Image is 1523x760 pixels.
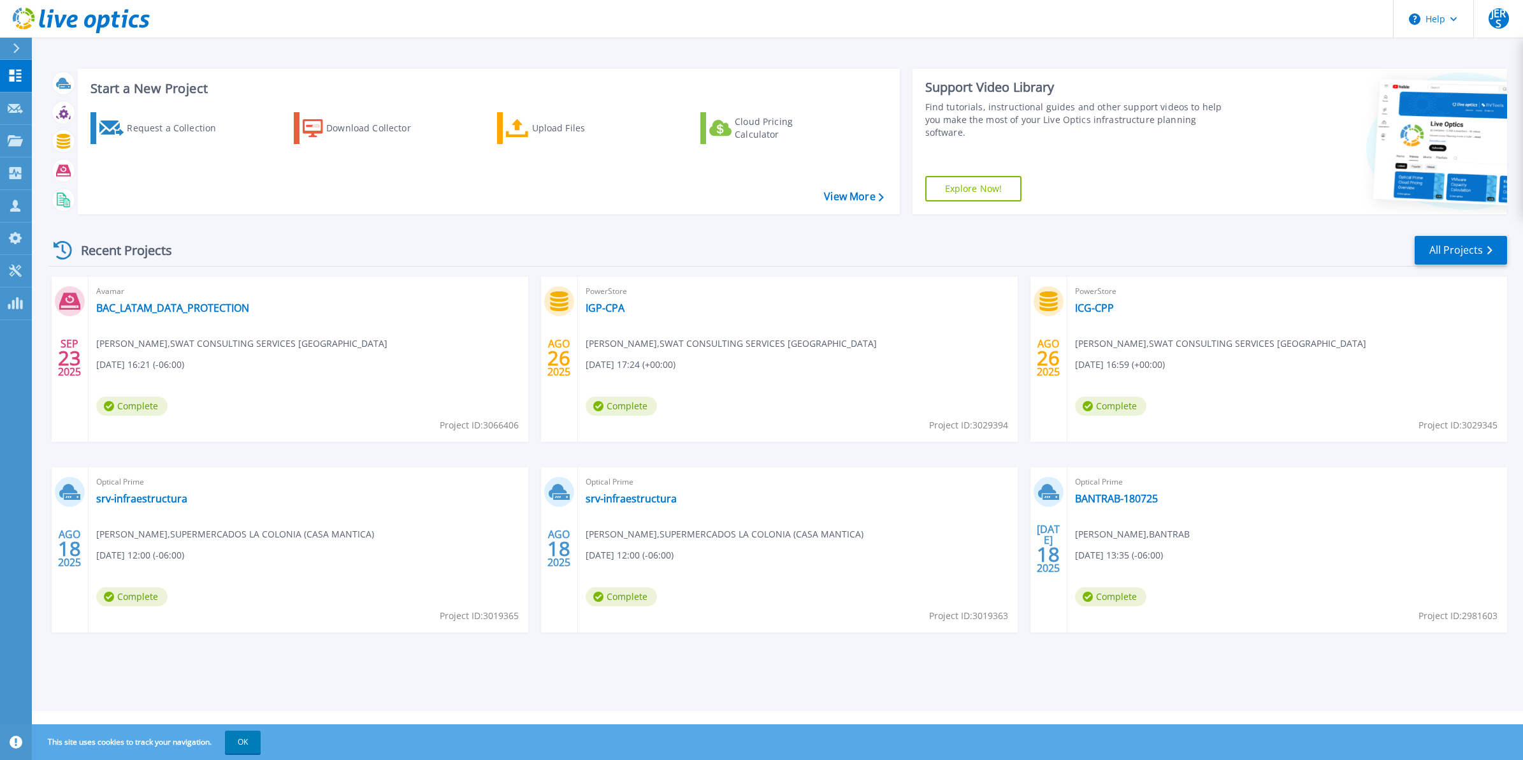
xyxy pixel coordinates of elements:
a: srv-infraestructura [586,492,677,505]
div: AGO 2025 [547,335,571,381]
div: AGO 2025 [1036,335,1060,381]
div: [DATE] 2025 [1036,525,1060,572]
a: All Projects [1415,236,1507,265]
span: 23 [58,353,81,363]
span: Complete [1075,397,1146,416]
span: Avamar [96,284,521,298]
span: [PERSON_NAME] , SWAT CONSULTING SERVICES [GEOGRAPHIC_DATA] [96,337,387,351]
div: Cloud Pricing Calculator [735,115,837,141]
a: Cloud Pricing Calculator [700,112,842,144]
a: Request a Collection [90,112,233,144]
a: Explore Now! [925,176,1022,201]
span: Project ID: 2981603 [1418,609,1498,623]
span: Project ID: 3029345 [1418,418,1498,432]
h3: Start a New Project [90,82,883,96]
span: [PERSON_NAME] , SUPERMERCADOS LA COLONIA (CASA MANTICA) [96,527,374,541]
span: [DATE] 12:00 (-06:00) [586,548,674,562]
span: 26 [1037,353,1060,363]
a: IGP-CPA [586,302,624,314]
span: Project ID: 3019363 [929,609,1008,623]
a: BANTRAB-180725 [1075,492,1158,505]
span: [PERSON_NAME] , SUPERMERCADOS LA COLONIA (CASA MANTICA) [586,527,863,541]
span: [DATE] 16:21 (-06:00) [96,358,184,372]
div: Recent Projects [49,235,189,266]
div: Find tutorials, instructional guides and other support videos to help you make the most of your L... [925,101,1232,139]
span: Complete [96,587,168,606]
div: Upload Files [532,115,634,141]
div: SEP 2025 [57,335,82,381]
span: This site uses cookies to track your navigation. [35,731,261,754]
a: ICG-CPP [1075,302,1114,314]
span: Complete [1075,587,1146,606]
div: Support Video Library [925,79,1232,96]
button: OK [225,731,261,754]
a: Upload Files [497,112,639,144]
span: [DATE] 16:59 (+00:00) [1075,358,1165,372]
span: Optical Prime [586,475,1010,489]
div: AGO 2025 [57,525,82,572]
div: AGO 2025 [547,525,571,572]
span: [DATE] 12:00 (-06:00) [96,548,184,562]
div: Request a Collection [127,115,229,141]
span: [PERSON_NAME] , BANTRAB [1075,527,1190,541]
a: srv-infraestructura [96,492,187,505]
span: Complete [586,587,657,606]
a: View More [824,191,883,203]
span: 26 [547,353,570,363]
span: 18 [547,543,570,554]
span: PowerStore [1075,284,1499,298]
span: Complete [586,397,657,416]
a: Download Collector [294,112,436,144]
span: 18 [58,543,81,554]
span: 18 [1037,549,1060,560]
span: Project ID: 3066406 [440,418,519,432]
span: Optical Prime [96,475,521,489]
span: PowerStore [586,284,1010,298]
span: [PERSON_NAME] , SWAT CONSULTING SERVICES [GEOGRAPHIC_DATA] [1075,337,1366,351]
span: [PERSON_NAME] , SWAT CONSULTING SERVICES [GEOGRAPHIC_DATA] [586,337,877,351]
span: JERS [1489,8,1509,29]
span: Project ID: 3029394 [929,418,1008,432]
div: Download Collector [326,115,428,141]
span: Project ID: 3019365 [440,609,519,623]
a: BAC_LATAM_DATA_PROTECTION [96,302,249,314]
span: Complete [96,397,168,416]
span: [DATE] 17:24 (+00:00) [586,358,675,372]
span: Optical Prime [1075,475,1499,489]
span: [DATE] 13:35 (-06:00) [1075,548,1163,562]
